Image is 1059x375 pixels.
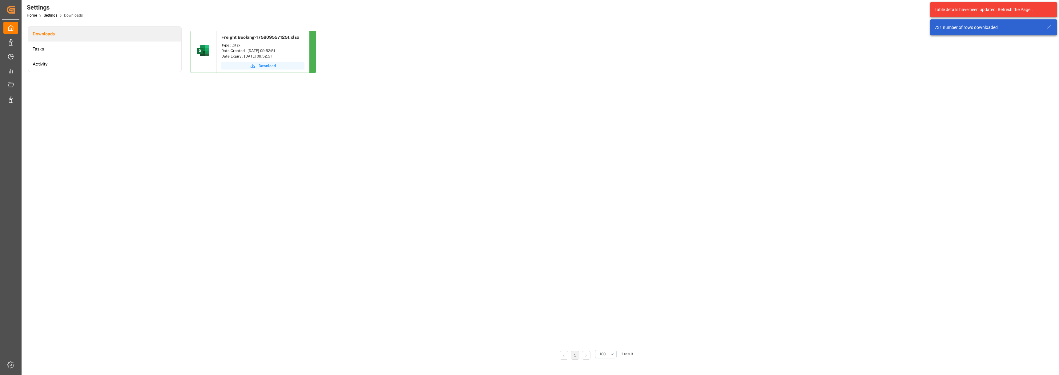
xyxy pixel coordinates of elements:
[582,351,590,360] li: Next Page
[560,351,568,360] li: Previous Page
[574,353,576,358] a: 1
[44,13,57,18] a: Settings
[259,63,276,69] span: Download
[935,24,1041,31] div: 731 number of rows downloaded
[27,3,83,12] div: Settings
[621,352,633,356] span: 1 result
[571,351,579,360] li: 1
[28,57,181,72] a: Activity
[600,351,606,357] span: 100
[221,48,304,54] div: Date Created : [DATE] 09:52:51
[221,42,304,48] div: Type : .xlsx
[221,35,299,40] span: Freight Booking-1758095571251.xlsx
[196,43,211,58] img: microsoft-excel-2019--v1.png
[935,6,1048,13] div: Table details have been updated. Refresh the Page!.
[595,350,617,358] button: open menu
[28,42,181,57] a: Tasks
[221,62,304,70] button: Download
[28,26,181,42] a: Downloads
[221,54,304,59] div: Date Expiry : [DATE] 09:52:51
[27,13,37,18] a: Home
